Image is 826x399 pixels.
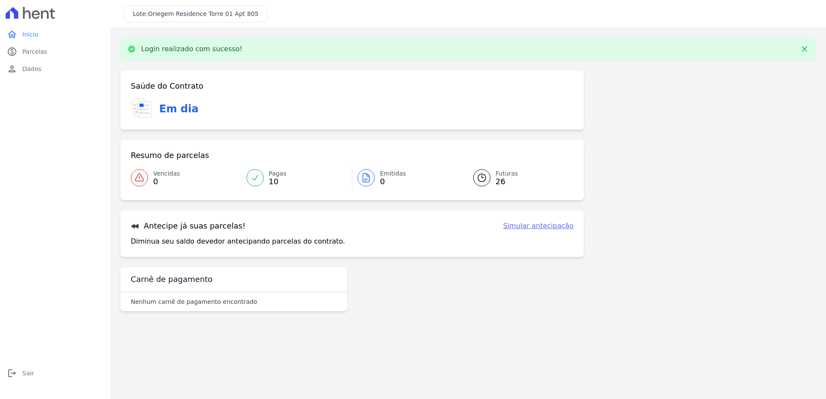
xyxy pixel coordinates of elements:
a: homeInício [3,26,107,43]
span: Início [22,30,38,39]
i: home [7,29,17,40]
span: Emitidas [380,169,406,178]
h3: Em dia [159,101,198,117]
h3: Carnê de pagamento [131,274,213,285]
span: Vencidas [153,169,180,178]
i: paid [7,46,17,57]
h3: Lote: [133,9,259,19]
span: 0 [380,178,406,185]
p: Login realizado com sucesso! [141,45,243,53]
span: Pagas [269,169,287,178]
h3: Saúde do Contrato [131,81,203,91]
h3: Antecipe já suas parcelas! [131,221,246,231]
a: logoutSair [3,365,107,382]
a: paidParcelas [3,43,107,60]
span: 26 [496,178,518,185]
a: personDados [3,60,107,77]
p: Nenhum carnê de pagamento encontrado [131,297,257,306]
span: Futuras [496,169,518,178]
h3: Resumo de parcelas [131,150,209,161]
i: person [7,64,17,74]
a: Simular antecipação [503,221,573,231]
a: Vencidas 0 [131,166,241,190]
span: 0 [153,178,180,185]
span: Parcelas [22,47,47,56]
span: Dados [22,65,41,73]
a: Futuras 26 [463,166,574,190]
a: Pagas 10 [241,166,352,190]
p: Diminua seu saldo devedor antecipando parcelas do contrato. [131,236,345,247]
a: Emitidas 0 [352,166,463,190]
span: Sair [22,369,34,377]
span: Oriegem Residence Torre 01 Apt 805 [148,10,259,17]
i: logout [7,368,17,378]
span: 10 [269,178,287,185]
